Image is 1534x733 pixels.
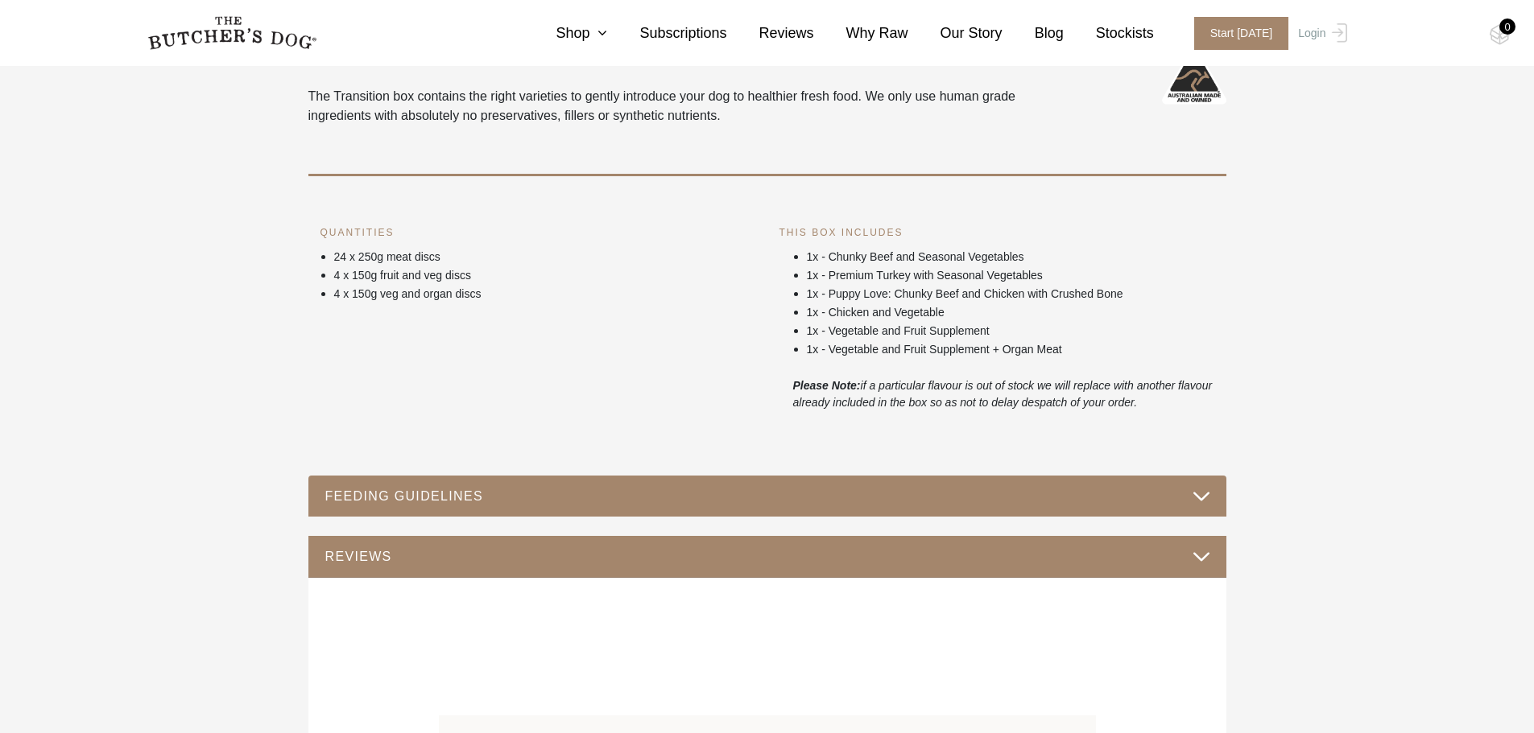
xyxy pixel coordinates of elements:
i: if a particular flavour is out of stock we will replace with another flavour already included in ... [793,379,1213,409]
button: FEEDING GUIDELINES [325,485,1210,507]
p: 4 x 150g veg and organ discs [334,286,755,303]
img: TBD_Cart-Empty.png [1490,24,1510,45]
a: Blog [1003,23,1064,44]
div: 0 [1499,19,1515,35]
span: Start [DATE] [1194,17,1289,50]
a: Start [DATE] [1178,17,1295,50]
button: REVIEWS [325,546,1210,567]
p: The Transition box contains the right varieties to gently introduce your dog to healthier fresh f... [308,87,1043,126]
h6: THIS BOX INCLUDES [779,224,1214,241]
p: 4 x 150g fruit and veg discs [334,267,755,284]
a: Reviews [727,23,814,44]
img: Australian-Made_White.png [1162,43,1226,108]
a: Stockists [1064,23,1154,44]
p: 1x - Vegetable and Fruit Supplement [807,323,1214,340]
a: Subscriptions [607,23,726,44]
a: Our Story [908,23,1003,44]
a: Shop [523,23,607,44]
p: 1x - Chunky Beef and Seasonal Vegetables [807,249,1214,266]
h6: QUANTITIES [320,224,755,241]
p: 1x - Puppy Love: Chunky Beef and Chicken with Crushed Bone [807,286,1214,303]
p: 24 x 250g meat discs [334,249,755,266]
div: New to raw? This pack is a great place to start. [308,43,1043,126]
p: 1x - Chicken and Vegetable [807,304,1214,321]
p: 1x - Vegetable and Fruit Supplement + Organ Meat [807,341,1214,358]
a: Login [1294,17,1346,50]
a: Why Raw [814,23,908,44]
i: Please Note: [793,379,861,392]
p: 1x - Premium Turkey with Seasonal Vegetables [807,267,1214,284]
